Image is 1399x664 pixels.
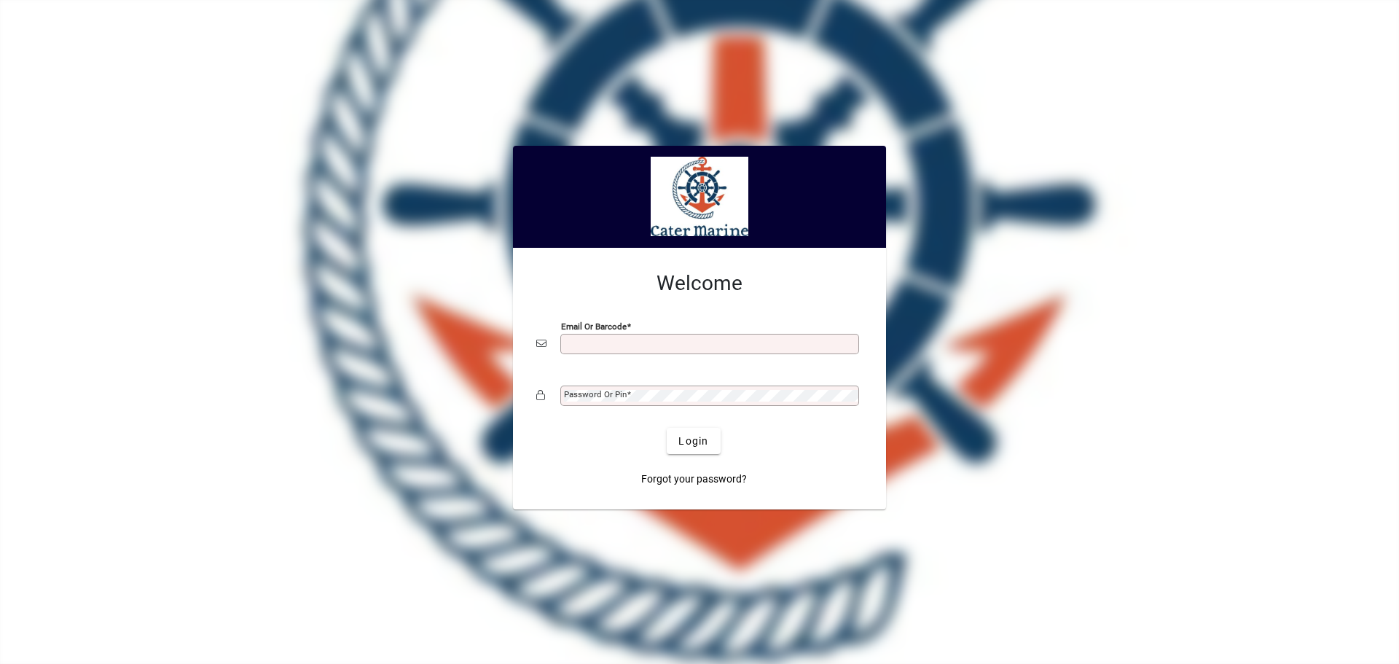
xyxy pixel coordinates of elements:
[667,428,720,454] button: Login
[641,472,747,487] span: Forgot your password?
[678,434,708,449] span: Login
[564,389,627,399] mat-label: Password or Pin
[536,271,863,296] h2: Welcome
[635,466,753,492] a: Forgot your password?
[561,321,627,332] mat-label: Email or Barcode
